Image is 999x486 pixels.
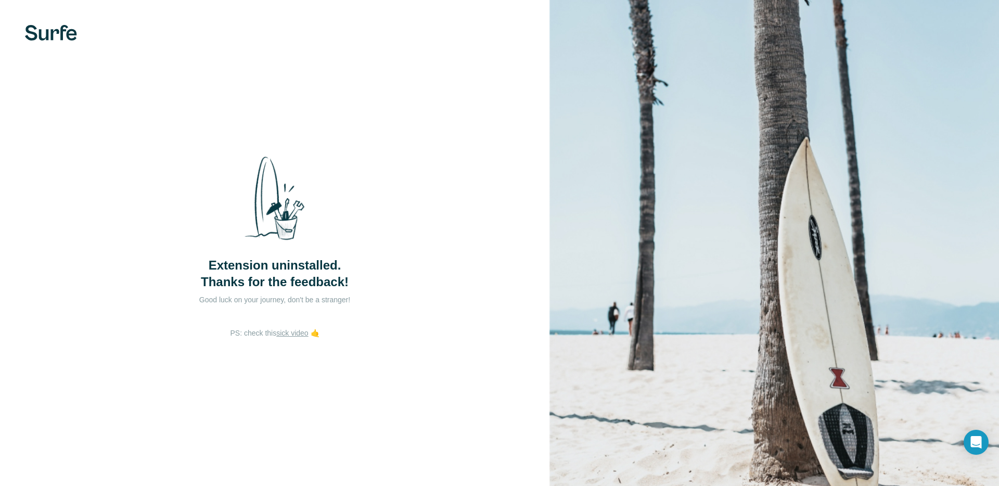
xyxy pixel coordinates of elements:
a: sick video [276,329,308,337]
p: PS: check this 🤙 [230,328,319,338]
img: Surfe Stock Photo - Selling good vibes [236,148,314,249]
span: Extension uninstalled. Thanks for the feedback! [201,257,349,290]
div: Open Intercom Messenger [964,430,989,455]
img: Surfe's logo [25,25,77,41]
p: Good luck on your journey, don't be a stranger! [171,295,379,305]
